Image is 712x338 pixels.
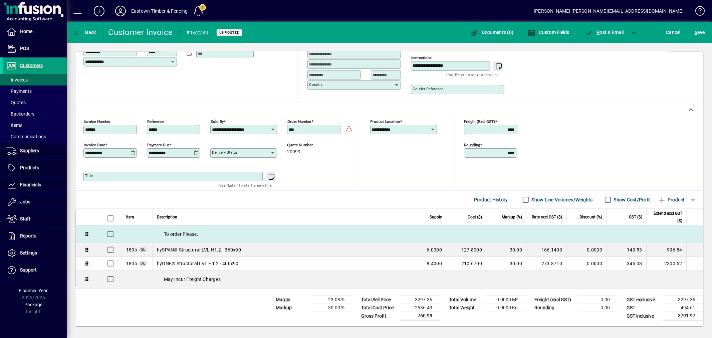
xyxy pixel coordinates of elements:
button: Profile [110,5,131,17]
span: GL [141,248,145,251]
td: GST inclusive [623,312,663,320]
label: Show Cost/Profit [613,196,651,203]
button: Back [72,26,98,38]
div: To order Please. [122,225,703,243]
mat-label: Invoice number [84,119,110,124]
span: Financial Year [19,288,48,293]
td: 30.00 [486,257,526,271]
span: Custom Fields [527,30,569,35]
a: Support [3,262,67,279]
span: 6.0000 [427,246,442,253]
mat-label: Instructions [411,55,432,60]
mat-label: Order number [287,119,311,124]
span: Documents (0) [470,30,514,35]
span: Support [20,267,37,273]
span: hySPAN® Structural LVL H1.2 - 360x90 [157,246,241,253]
mat-label: Rounding [464,143,480,147]
div: 273.8710 [530,260,562,267]
span: Back [74,30,96,35]
span: Customers [20,63,43,68]
span: 8.4000 [427,260,442,267]
span: Invoices [7,77,28,82]
span: Product History [474,194,508,205]
button: Product [655,194,688,206]
td: 30.00 [486,243,526,257]
a: Backorders [3,108,67,120]
span: POS [20,46,29,51]
span: Payments [7,89,32,94]
a: Knowledge Base [690,1,704,23]
a: Suppliers [3,143,67,159]
span: Sales - Timber [126,246,137,253]
span: Rate excl GST ($) [532,213,562,221]
td: 494.61 [663,304,703,312]
mat-label: Delivery status [212,150,238,155]
span: P [597,30,600,35]
button: Custom Fields [526,26,571,38]
a: Items [3,120,67,131]
span: Cost ($) [468,213,482,221]
td: 0.0000 Kg [486,304,526,312]
td: Total Weight [446,304,486,312]
td: 30.00 % [312,304,352,312]
button: Documents (0) [469,26,515,38]
span: Cancel [666,27,681,38]
span: Quote number [287,143,327,147]
div: 166.1400 [530,246,562,253]
td: Total Cost Price [358,304,400,312]
span: Package [24,302,42,307]
div: Eastown Timber & Fencing [131,6,188,16]
a: Invoices [3,74,67,86]
td: 2300.52 [646,257,686,271]
a: Staff [3,211,67,227]
span: Markup (%) [502,213,522,221]
td: 3297.36 [663,296,703,304]
a: Jobs [3,194,67,210]
td: 127.8000 [446,243,486,257]
mat-label: Title [85,173,93,178]
mat-label: Sold by [211,119,224,124]
td: Total Volume [446,296,486,304]
span: Discount (%) [579,213,602,221]
span: Description [157,213,177,221]
div: Customer Invoice [108,27,173,38]
span: Items [7,123,22,128]
span: Supply [430,213,442,221]
span: 20099 [287,149,300,155]
span: S [695,30,697,35]
span: Sales - Timber [126,260,137,267]
div: May Incur Freight Charges [122,271,703,288]
a: Quotes [3,97,67,108]
td: Gross Profit [358,312,400,320]
mat-hint: Use 'Enter' to start a new line [219,181,272,189]
mat-label: Product location [371,119,400,124]
div: #162280 [187,27,209,38]
td: Freight (excl GST) [531,296,578,304]
a: Communications [3,131,67,142]
span: Reports [20,233,36,238]
a: Products [3,160,67,176]
td: 210.6700 [446,257,486,271]
td: 2536.43 [400,304,440,312]
td: 0.0000 [566,243,606,257]
mat-label: Reference [147,119,164,124]
a: Reports [3,228,67,244]
a: Settings [3,245,67,262]
td: 0.0000 [566,257,606,271]
td: 996.84 [646,243,686,257]
span: Extend excl GST ($) [651,210,682,224]
span: Product [658,194,685,205]
span: Item [126,213,134,221]
span: Quotes [7,100,26,105]
td: 3297.36 [400,296,440,304]
td: Markup [272,304,312,312]
a: POS [3,40,67,57]
td: GST [623,304,663,312]
button: Post & Email [582,26,627,38]
td: Margin [272,296,312,304]
td: Total Sell Price [358,296,400,304]
span: Suppliers [20,148,39,153]
td: 345.08 [606,257,646,271]
td: GST exclusive [623,296,663,304]
span: Settings [20,250,37,256]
